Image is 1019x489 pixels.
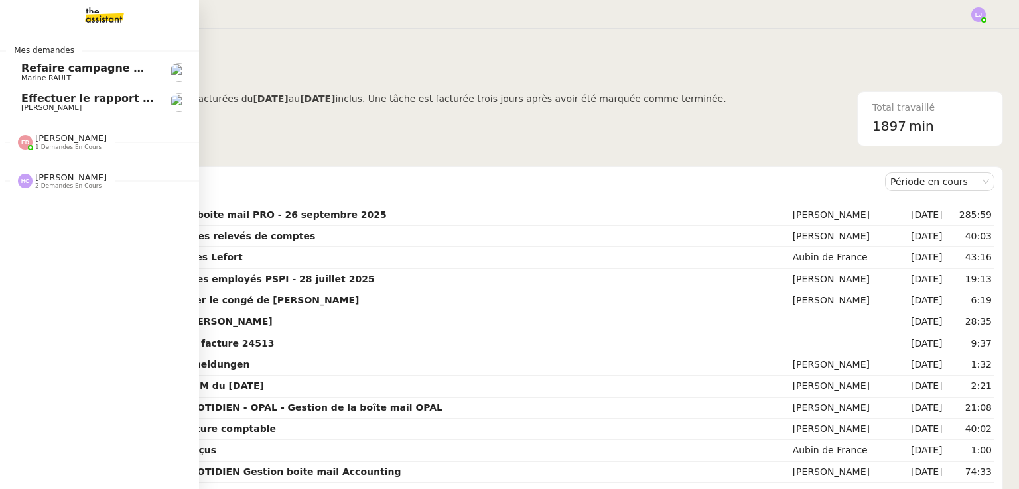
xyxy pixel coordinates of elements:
td: 21:08 [945,398,994,419]
strong: RH - Validation des heures employés PSPI - 28 juillet 2025 [70,274,375,284]
td: [DATE] [897,311,945,333]
td: [DATE] [897,226,945,247]
td: [PERSON_NAME] [790,205,898,226]
td: Aubin de France [790,247,898,268]
strong: Créer une police pour [PERSON_NAME] [70,316,273,327]
td: 19:13 [945,269,994,290]
td: [DATE] [897,462,945,483]
td: [PERSON_NAME] [790,462,898,483]
img: svg [18,174,33,188]
span: min [909,115,934,137]
td: 40:02 [945,419,994,440]
span: [PERSON_NAME] [35,172,107,182]
strong: 9h30/13h/18h - Tri de la boite mail PRO - 26 septembre 2025 [70,209,387,220]
span: [PERSON_NAME] [35,133,107,143]
strong: [PERSON_NAME] et signer le congé de [PERSON_NAME] [70,295,359,305]
b: [DATE] [253,93,288,104]
td: [DATE] [897,398,945,419]
span: inclus. Une tâche est facturée trois jours après avoir été marquée comme terminée. [335,93,726,104]
td: 28:35 [945,311,994,333]
nz-select-item: Période en cours [890,173,989,190]
span: Effectuer le rapport [PERSON_NAME] Q3 2025 [21,92,295,105]
img: users%2FC0n4RBXzEbUC5atUgsP2qpDRH8u1%2Favatar%2F48114808-7f8b-4f9a-89ba-6a29867a11d8 [170,93,188,112]
td: [DATE] [897,376,945,397]
td: [DATE] [897,269,945,290]
strong: 29 septembre 2025 - QUOTIDIEN Gestion boite mail Accounting [70,466,401,477]
td: Aubin de France [790,440,898,461]
b: [DATE] [300,93,335,104]
strong: 29 septembre 2025 - QUOTIDIEN - OPAL - Gestion de la boîte mail OPAL [70,402,442,413]
td: [DATE] [897,205,945,226]
strong: Régler les polices pour les Lefort [70,252,243,262]
td: 1:00 [945,440,994,461]
td: [PERSON_NAME] [790,226,898,247]
td: 1:32 [945,354,994,376]
td: [DATE] [897,247,945,268]
span: au [289,93,300,104]
td: [DATE] [897,290,945,311]
span: Marine RAULT [21,74,71,82]
td: 40:03 [945,226,994,247]
span: 1 demandes en cours [35,144,102,151]
td: [PERSON_NAME] [790,398,898,419]
div: Total travaillé [872,100,988,115]
td: 9:37 [945,333,994,354]
img: svg [18,135,33,150]
td: 43:16 [945,247,994,268]
td: [DATE] [897,333,945,354]
td: 74:33 [945,462,994,483]
td: [DATE] [897,419,945,440]
td: 6:19 [945,290,994,311]
td: [PERSON_NAME] [790,290,898,311]
td: 2:21 [945,376,994,397]
td: 285:59 [945,205,994,226]
span: Mes demandes [6,44,82,57]
span: [PERSON_NAME] [21,103,82,112]
td: [DATE] [897,354,945,376]
img: users%2Fo4K84Ijfr6OOM0fa5Hz4riIOf4g2%2Favatar%2FChatGPT%20Image%201%20aou%CC%82t%202025%2C%2010_2... [170,63,188,81]
span: 1897 [872,118,906,134]
td: [PERSON_NAME] [790,354,898,376]
td: [DATE] [897,440,945,461]
span: Refaire campagne mailing via Securci Click [21,62,279,74]
td: [PERSON_NAME] [790,376,898,397]
td: [PERSON_NAME] [790,269,898,290]
td: [PERSON_NAME] [790,419,898,440]
img: svg [971,7,986,22]
span: 2 demandes en cours [35,182,102,190]
div: Demandes [67,168,885,195]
